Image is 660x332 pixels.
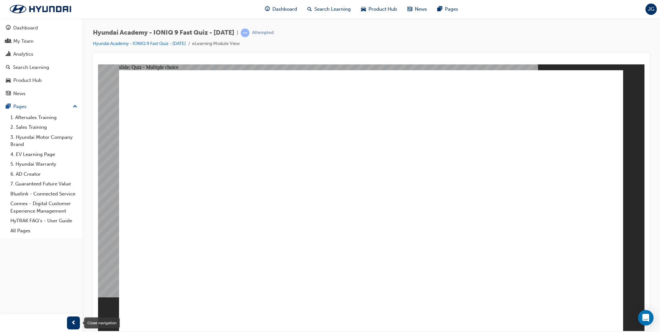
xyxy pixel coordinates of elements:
a: Bluelink - Connected Service [8,189,80,199]
div: Search Learning [13,64,49,71]
a: Connex - Digital Customer Experience Management [8,199,80,216]
span: Hyundai Academy - IONIQ 9 Fast Quiz - [DATE] [93,29,234,37]
button: Pages [3,101,80,113]
div: Open Intercom Messenger [638,310,654,326]
a: Dashboard [3,22,80,34]
button: DashboardMy TeamAnalyticsSearch LearningProduct HubNews [3,21,80,101]
div: Pages [13,103,27,110]
span: Search Learning [314,6,351,13]
a: Product Hub [3,74,80,86]
a: News [3,88,80,100]
div: Analytics [13,50,33,58]
a: guage-iconDashboard [260,3,302,16]
a: 5. Hyundai Warranty [8,159,80,169]
span: guage-icon [6,25,11,31]
div: Product Hub [13,77,42,84]
a: 6. AD Creator [8,169,80,179]
span: | [237,29,238,37]
a: 2. Sales Training [8,122,80,132]
span: pages-icon [437,5,442,13]
span: learningRecordVerb_ATTEMPT-icon [241,28,249,37]
span: chart-icon [6,51,11,57]
a: news-iconNews [402,3,432,16]
span: up-icon [73,103,77,111]
span: News [415,6,427,13]
span: people-icon [6,39,11,44]
a: 4. EV Learning Page [8,149,80,160]
div: Attempted [252,30,274,36]
div: Close navigation [84,317,120,328]
span: guage-icon [265,5,270,13]
a: 3. Hyundai Motor Company Brand [8,132,80,149]
span: Product Hub [368,6,397,13]
a: 7. Guaranteed Future Value [8,179,80,189]
button: JG [645,4,657,15]
span: news-icon [407,5,412,13]
span: prev-icon [71,319,76,327]
a: Analytics [3,48,80,60]
span: news-icon [6,91,11,97]
a: Search Learning [3,61,80,73]
span: search-icon [6,65,10,71]
span: car-icon [361,5,366,13]
div: My Team [13,38,34,45]
li: eLearning Module View [192,40,240,48]
span: pages-icon [6,104,11,110]
span: Pages [445,6,458,13]
img: Trak [3,2,78,16]
a: search-iconSearch Learning [302,3,356,16]
span: search-icon [307,5,312,13]
a: 1. Aftersales Training [8,113,80,123]
span: JG [648,6,654,13]
a: pages-iconPages [432,3,463,16]
div: Dashboard [13,24,38,32]
span: Dashboard [272,6,297,13]
a: Hyundai Academy - IONIQ 9 Fast Quiz - [DATE] [93,41,186,46]
span: car-icon [6,78,11,83]
a: All Pages [8,226,80,236]
a: car-iconProduct Hub [356,3,402,16]
div: News [13,90,26,97]
a: HyTRAK FAQ's - User Guide [8,216,80,226]
a: My Team [3,35,80,47]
